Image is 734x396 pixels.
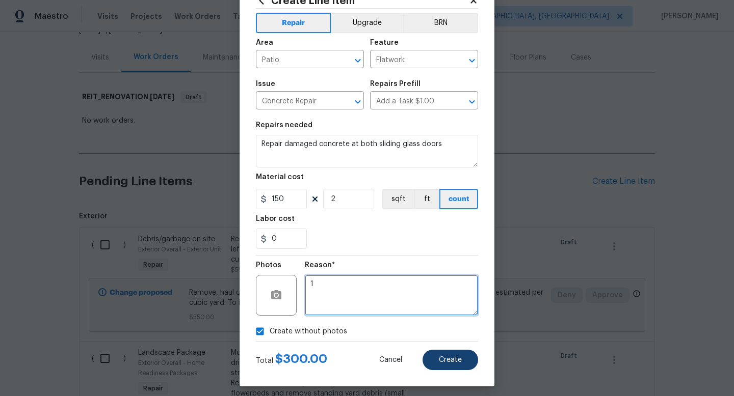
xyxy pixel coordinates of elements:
span: $ 300.00 [275,353,327,365]
button: Upgrade [331,13,404,33]
button: Cancel [363,350,418,370]
h5: Photos [256,262,281,269]
h5: Feature [370,39,399,46]
h5: Area [256,39,273,46]
h5: Repairs Prefill [370,80,421,88]
h5: Reason* [305,262,335,269]
textarea: Repair damaged concrete at both sliding glass doors [256,135,478,167]
button: Create [423,350,478,370]
textarea: 1 [305,275,478,316]
button: Open [465,53,479,68]
div: Total [256,354,327,366]
span: Cancel [379,356,402,364]
button: sqft [382,189,414,209]
button: Open [465,95,479,109]
h5: Material cost [256,174,304,181]
h5: Repairs needed [256,122,312,129]
button: Open [351,95,365,109]
h5: Labor cost [256,215,295,222]
button: Repair [256,13,331,33]
button: Open [351,53,365,68]
button: BRN [403,13,478,33]
button: count [439,189,478,209]
span: Create [439,356,462,364]
button: ft [414,189,439,209]
h5: Issue [256,80,275,88]
span: Create without photos [270,326,347,337]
